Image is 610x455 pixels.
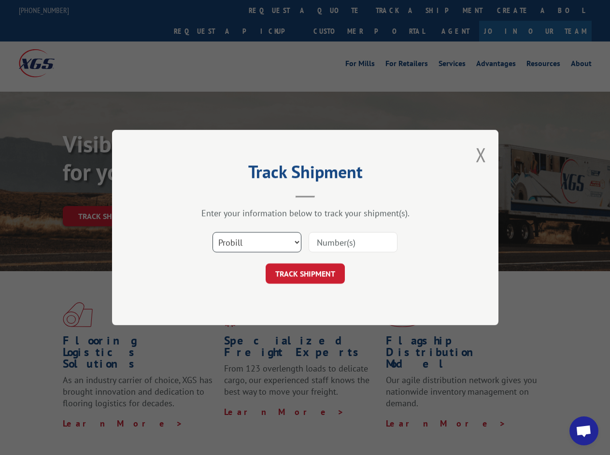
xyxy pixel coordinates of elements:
h2: Track Shipment [160,165,450,183]
button: Close modal [476,142,486,167]
div: Enter your information below to track your shipment(s). [160,207,450,219]
button: TRACK SHIPMENT [266,263,345,284]
input: Number(s) [309,232,397,252]
a: Open chat [569,416,598,445]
